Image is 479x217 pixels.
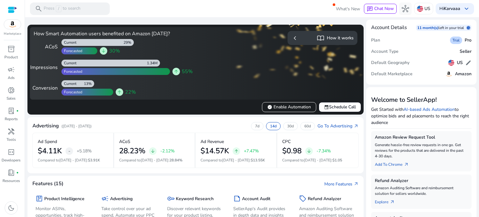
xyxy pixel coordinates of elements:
span: arrow_outward [404,162,409,167]
div: 29% [123,40,134,45]
div: ACoS [34,43,58,51]
p: Generate hassle-free review requests in one go. Get reviews for the products that are delivered i... [375,142,468,159]
h5: Plan [371,38,380,43]
h2: $14.57K [201,146,229,155]
h2: $0.98 [282,146,302,155]
span: 55% [182,68,193,75]
h5: Refund Analyzer [308,196,341,202]
span: arrow_downward [307,149,312,154]
span: / [56,5,61,12]
p: Get Started with to optimize bids and ad placements to reach the right audience [371,106,472,126]
h5: How it works [327,36,354,41]
span: What's New [336,3,360,14]
p: CPC [282,138,291,145]
h5: Seller [460,49,472,54]
p: Amazon Auditing Software and reimbursement solution for sellers worldwide. [375,185,468,196]
span: campaign [7,66,15,73]
p: Marketplace [4,32,21,36]
b: Karvaaa [444,6,460,12]
span: 28.84% [169,158,182,163]
img: amazon.svg [445,70,452,78]
p: 11 month(s) [417,25,438,30]
h5: Advertising [110,196,133,202]
h5: Refund Analyzer [375,178,468,184]
h5: US [457,60,463,66]
p: Ad Revenue [201,138,224,145]
h5: Pro [465,38,472,43]
h5: Product Intelligence [44,196,85,202]
span: arrow_upward [174,69,179,74]
div: Forecasted [61,48,82,53]
p: Ad Spend [38,138,57,145]
p: 60d [304,124,311,129]
span: arrow_downward [150,149,155,154]
h4: Advertising [32,123,59,129]
span: [DATE] - [DATE] [222,158,250,163]
p: Tools [7,137,16,142]
div: Current [61,81,76,86]
span: arrow_outward [390,200,395,205]
span: campaign [101,195,109,202]
div: Current [61,61,76,66]
h5: Default Geography [371,60,409,66]
p: Sales [7,96,16,101]
div: Forecasted [61,90,82,95]
h5: Account Type [371,49,399,54]
span: arrow_downward [101,48,106,53]
span: sell [299,195,307,202]
div: 13% [84,81,94,86]
button: chatChat Now [364,4,397,14]
p: -2.12% [160,149,175,153]
span: arrow_upward [117,90,122,95]
a: Go To Advertisingarrow_outward [317,123,359,129]
span: keyboard_arrow_down [463,5,470,12]
p: +7.47% [244,149,259,153]
h4: Features (15) [32,181,63,187]
p: Reports [5,116,18,122]
span: [DATE] - [DATE] [304,158,331,163]
p: Ads [8,75,15,81]
p: 14d [270,124,277,129]
p: Compared to : [38,157,108,163]
a: More Featuresarrow_outward [324,181,359,187]
img: us.svg [417,6,423,12]
span: [DATE] - [DATE] [59,158,87,163]
span: hub [402,5,409,12]
p: -7.34% [317,149,331,153]
p: 30d [287,124,294,129]
span: Chat Now [374,6,394,12]
p: Compared to : [282,157,354,163]
div: Current [61,40,76,45]
img: amazon.svg [4,20,21,29]
h2: $4.11K [38,146,62,155]
span: edit [465,60,472,66]
span: event [324,105,329,110]
span: key [167,195,175,202]
p: Hi [439,7,460,11]
p: Compared to : [201,157,271,163]
p: ([DATE] - [DATE]) [61,123,92,129]
span: Schedule Call [324,104,356,110]
a: Add To Chrome [375,159,414,168]
span: arrow_upward [234,149,239,154]
h4: How Smart Automation users benefited on Amazon [DATE]? [34,31,193,37]
span: summarize [233,195,241,202]
span: import_contacts [317,34,324,42]
span: chat [367,6,373,12]
a: AI-based Ads Automation [404,106,455,112]
div: Impressions [34,64,58,71]
a: Explorearrow_outward [375,196,400,205]
span: arrow_outward [354,124,359,129]
p: Product [4,54,18,60]
div: 1.34M [147,61,160,66]
p: Resources [2,178,20,184]
button: eventSchedule Call [319,102,361,112]
p: US [424,3,430,14]
span: - [68,147,70,155]
span: inventory_2 [7,45,15,53]
span: 22% [125,88,136,96]
p: Developers [2,157,21,163]
span: lab_profile [7,107,15,115]
h5: Amazon Review Request Tool [375,135,468,140]
span: package [36,195,43,202]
